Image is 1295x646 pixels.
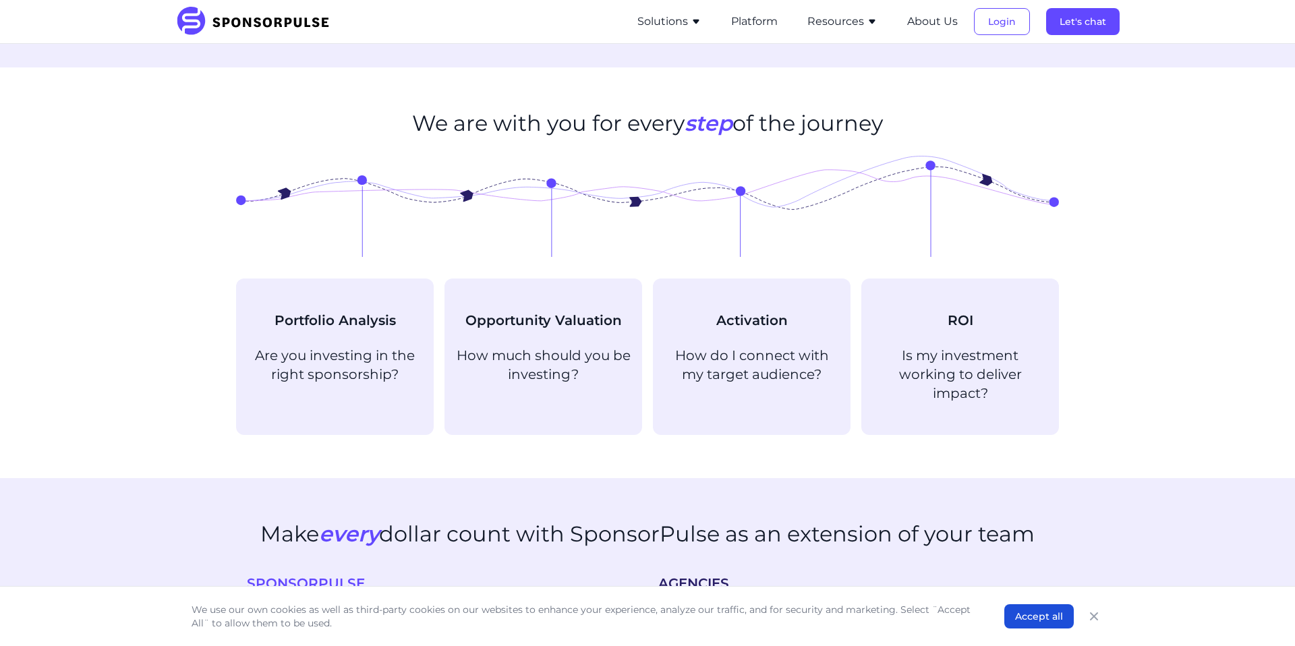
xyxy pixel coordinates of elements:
button: Resources [807,13,877,30]
button: Solutions [637,13,701,30]
button: Login [974,8,1030,35]
span: Opportunity Valuation [465,312,622,328]
span: SPONSORPULSE [247,575,365,591]
span: ROI [948,312,973,328]
span: Activation [716,312,788,328]
p: How much should you be investing? [455,346,631,384]
h2: Make dollar count with SponsorPulse as an extension of your team [260,521,1035,547]
p: How do I connect with my target audience? [664,346,840,384]
a: Platform [731,16,778,28]
button: About Us [907,13,958,30]
a: Let's chat [1046,16,1120,28]
span: step [685,110,732,136]
iframe: Chat Widget [1228,581,1295,646]
button: Platform [731,13,778,30]
p: Are you investing in the right sponsorship? [247,346,423,384]
a: Login [974,16,1030,28]
span: AGENCIES [658,575,729,591]
p: Is my investment working to deliver impact? [872,346,1048,403]
a: About Us [907,16,958,28]
h2: We are with you for every of the journey [412,111,883,136]
button: Accept all [1004,604,1074,628]
span: Portfolio Analysis [275,312,396,328]
p: We use our own cookies as well as third-party cookies on our websites to enhance your experience,... [192,603,977,630]
button: Let's chat [1046,8,1120,35]
img: SponsorPulse [175,7,339,36]
span: every [319,521,379,547]
button: Close [1085,607,1103,626]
